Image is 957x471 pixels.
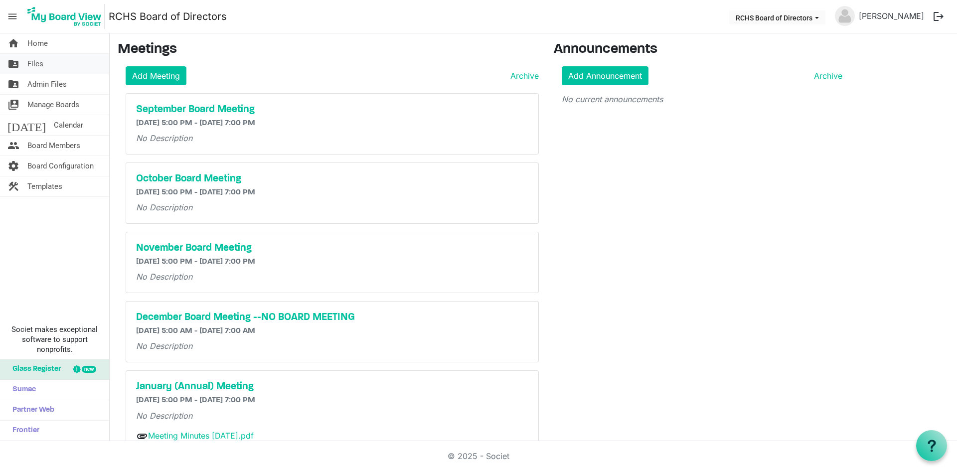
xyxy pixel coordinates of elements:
h6: [DATE] 5:00 PM - [DATE] 7:00 PM [136,396,528,405]
span: people [7,136,19,156]
span: Board Configuration [27,156,94,176]
a: RCHS Board of Directors [109,6,227,26]
span: Glass Register [7,359,61,379]
h6: [DATE] 5:00 PM - [DATE] 7:00 PM [136,188,528,197]
a: © 2025 - Societ [448,451,509,461]
h6: [DATE] 5:00 PM - [DATE] 7:00 PM [136,257,528,267]
span: Board Members [27,136,80,156]
a: September Board Meeting [136,104,528,116]
p: No Description [136,132,528,144]
span: Frontier [7,421,39,441]
span: switch_account [7,95,19,115]
a: [PERSON_NAME] [855,6,928,26]
span: Manage Boards [27,95,79,115]
a: November Board Meeting [136,242,528,254]
span: Templates [27,176,62,196]
p: No Description [136,410,528,422]
a: My Board View Logo [24,4,109,29]
p: No Description [136,271,528,283]
button: logout [928,6,949,27]
span: attachment [136,430,148,442]
button: RCHS Board of Directors dropdownbutton [729,10,825,24]
h6: [DATE] 5:00 AM - [DATE] 7:00 AM [136,326,528,336]
h6: [DATE] 5:00 PM - [DATE] 7:00 PM [136,119,528,128]
span: [DATE] [7,115,46,135]
span: folder_shared [7,74,19,94]
a: December Board Meeting --NO BOARD MEETING [136,312,528,323]
h3: Meetings [118,41,539,58]
p: No Description [136,201,528,213]
span: Files [27,54,43,74]
span: folder_shared [7,54,19,74]
div: new [82,366,96,373]
p: No current announcements [562,93,842,105]
a: Meeting Minutes [DATE].pdf [148,431,254,441]
span: home [7,33,19,53]
span: Admin Files [27,74,67,94]
a: Archive [810,70,842,82]
span: Calendar [54,115,83,135]
img: no-profile-picture.svg [835,6,855,26]
h3: Announcements [554,41,850,58]
span: menu [3,7,22,26]
a: January (Annual) Meeting [136,381,528,393]
span: Partner Web [7,400,54,420]
span: construction [7,176,19,196]
img: My Board View Logo [24,4,105,29]
span: Sumac [7,380,36,400]
a: Archive [506,70,539,82]
span: Societ makes exceptional software to support nonprofits. [4,324,105,354]
a: Add Announcement [562,66,648,85]
a: October Board Meeting [136,173,528,185]
span: Home [27,33,48,53]
a: Add Meeting [126,66,186,85]
p: No Description [136,340,528,352]
span: settings [7,156,19,176]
